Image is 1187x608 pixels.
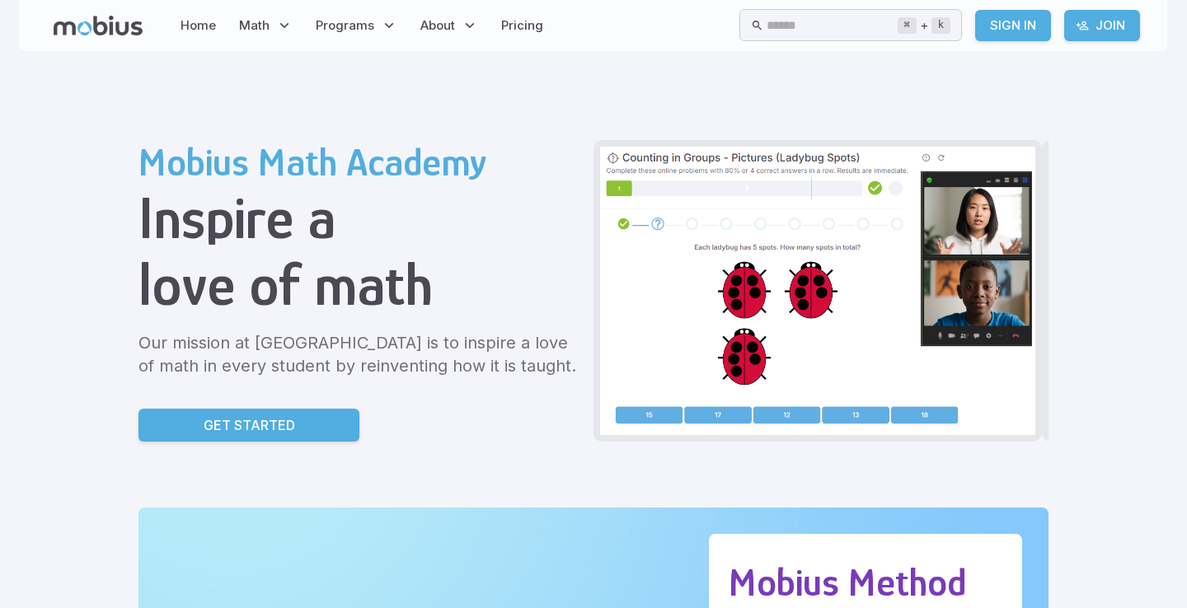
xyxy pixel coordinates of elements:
a: Join [1064,10,1140,41]
h2: Mobius Method [729,560,1002,605]
img: Grade 2 Class [600,147,1035,435]
span: About [420,16,455,35]
h1: love of math [138,251,580,318]
p: Our mission at [GEOGRAPHIC_DATA] is to inspire a love of math in every student by reinventing how... [138,331,580,377]
a: Get Started [138,409,359,442]
span: Math [239,16,270,35]
a: Pricing [496,7,548,44]
kbd: ⌘ [898,17,917,34]
span: Programs [316,16,374,35]
a: Home [176,7,221,44]
h2: Mobius Math Academy [138,140,580,185]
p: Get Started [204,415,295,435]
a: Sign In [975,10,1051,41]
h1: Inspire a [138,185,580,251]
div: + [898,16,950,35]
kbd: k [931,17,950,34]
